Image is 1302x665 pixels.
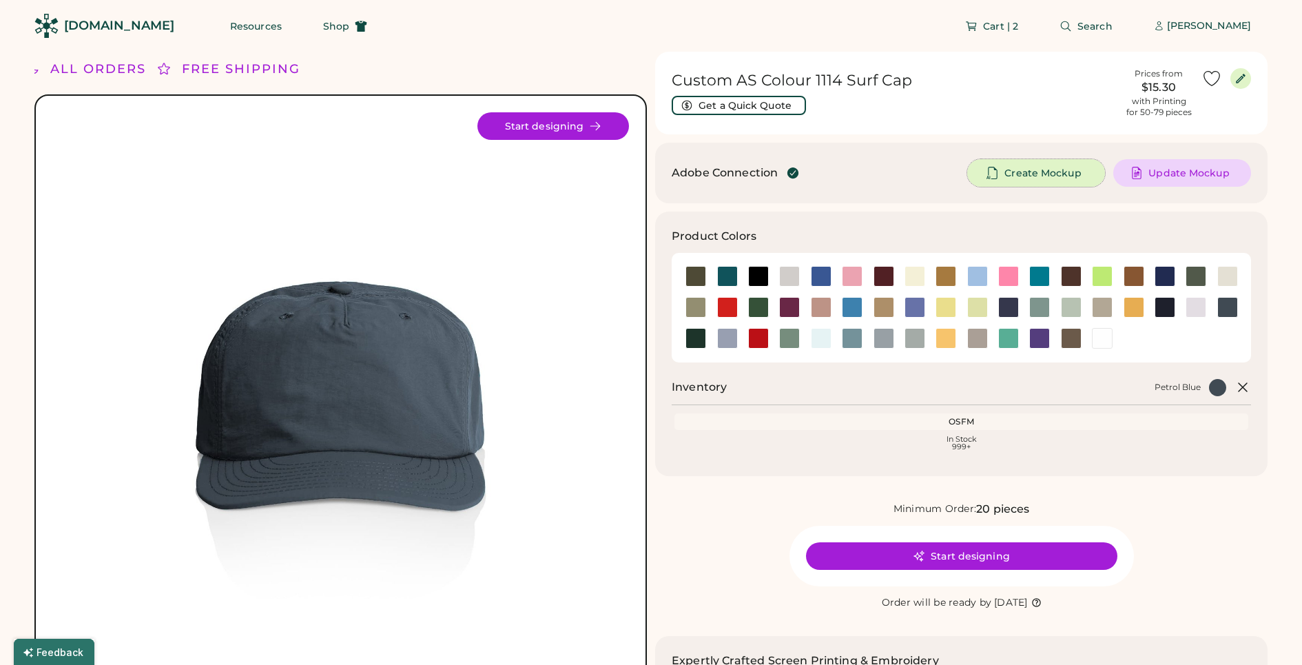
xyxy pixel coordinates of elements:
button: Create Mockup [967,159,1105,187]
div: In Stock 999+ [677,436,1246,451]
div: ALL ORDERS [50,60,146,79]
span: Cart | 2 [983,21,1018,31]
button: Update Mockup [1113,159,1251,187]
span: Create Mockup [1004,168,1081,178]
h2: Inventory [672,379,727,396]
div: Adobe Connection [672,165,778,181]
h1: Custom AS Colour 1114 Surf Cap [672,71,1116,90]
span: Update Mockup [1148,168,1229,178]
button: Start designing [477,112,629,140]
div: Petrol Blue [1155,382,1201,393]
div: Prices from [1135,68,1183,79]
div: FREE SHIPPING [182,60,300,79]
button: Shop [307,12,384,40]
button: Cart | 2 [949,12,1035,40]
iframe: Front Chat [1237,603,1296,662]
button: Search [1043,12,1129,40]
div: 20 pieces [976,501,1029,518]
button: Start designing [806,542,1117,570]
div: [PERSON_NAME] [1167,19,1251,33]
button: Get a Quick Quote [672,96,806,115]
div: with Printing for 50-79 pieces [1126,96,1192,118]
button: Resources [214,12,298,40]
div: $15.30 [1124,79,1193,96]
h3: Product Colors [672,228,756,245]
div: Minimum Order: [893,502,977,516]
img: Rendered Logo - Screens [34,14,59,38]
div: OSFM [677,416,1246,427]
span: Search [1077,21,1113,31]
div: Order will be ready by [882,596,992,610]
span: Shop [323,21,349,31]
div: [DATE] [994,596,1028,610]
div: [DOMAIN_NAME] [64,17,174,34]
